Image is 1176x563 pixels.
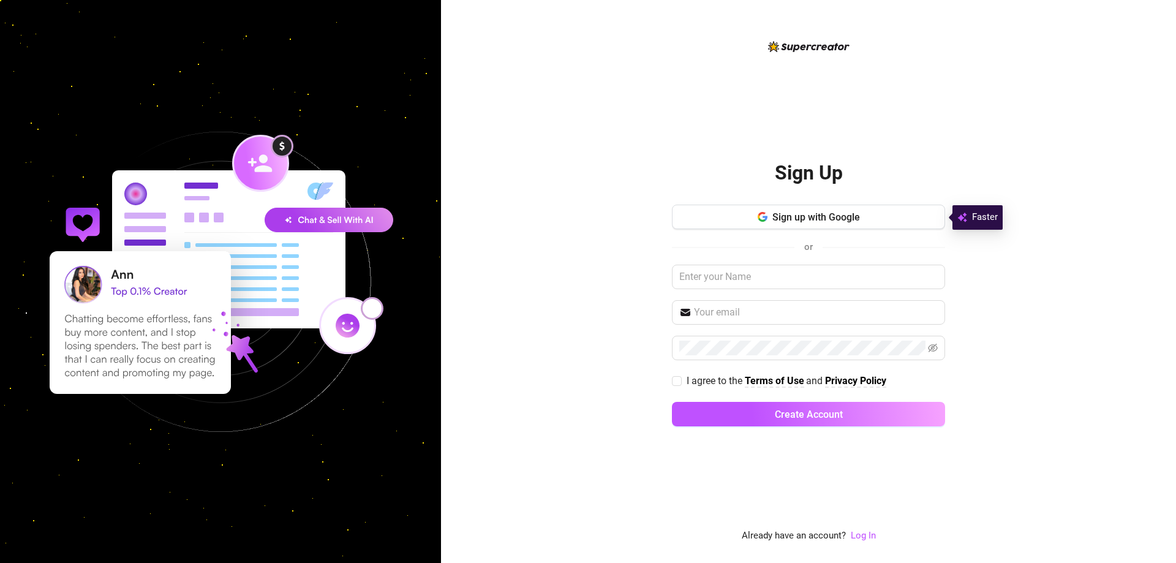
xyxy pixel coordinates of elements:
input: Enter your Name [672,265,945,289]
a: Log In [851,530,876,541]
a: Privacy Policy [825,375,886,388]
span: Sign up with Google [772,211,860,223]
img: svg%3e [957,210,967,225]
img: logo-BBDzfeDw.svg [768,41,850,52]
input: Your email [694,305,938,320]
span: or [804,241,813,252]
span: Faster [972,210,998,225]
a: Terms of Use [745,375,804,388]
span: Already have an account? [742,529,846,543]
button: Create Account [672,402,945,426]
strong: Terms of Use [745,375,804,387]
strong: Privacy Policy [825,375,886,387]
button: Sign up with Google [672,205,945,229]
img: signup-background-D0MIrEPF.svg [9,70,432,494]
span: eye-invisible [928,343,938,353]
h2: Sign Up [775,161,843,186]
span: and [806,375,825,387]
span: I agree to the [687,375,745,387]
a: Log In [851,529,876,543]
span: Create Account [775,409,843,420]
